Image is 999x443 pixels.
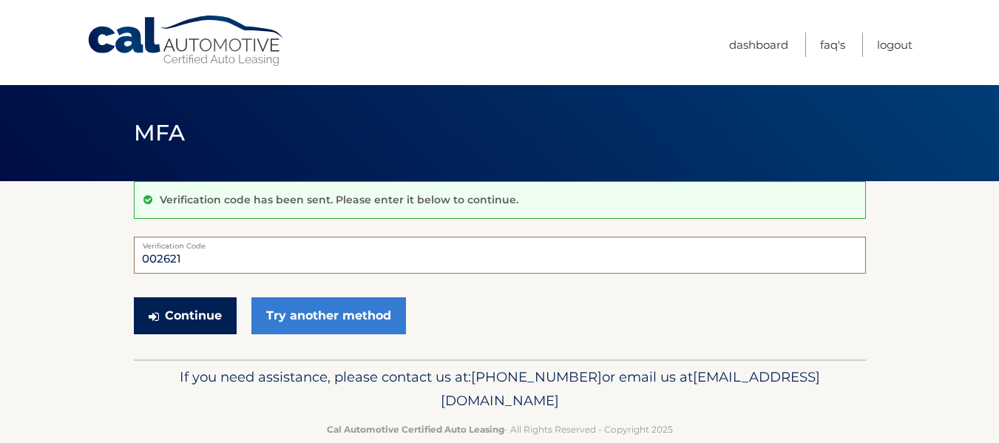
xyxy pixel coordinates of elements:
[134,237,866,248] label: Verification Code
[134,297,237,334] button: Continue
[143,365,856,413] p: If you need assistance, please contact us at: or email us at
[877,33,912,57] a: Logout
[87,15,286,67] a: Cal Automotive
[327,424,504,435] strong: Cal Automotive Certified Auto Leasing
[160,193,518,206] p: Verification code has been sent. Please enter it below to continue.
[820,33,845,57] a: FAQ's
[251,297,406,334] a: Try another method
[729,33,788,57] a: Dashboard
[134,119,186,146] span: MFA
[134,237,866,274] input: Verification Code
[471,368,602,385] span: [PHONE_NUMBER]
[441,368,820,409] span: [EMAIL_ADDRESS][DOMAIN_NAME]
[143,422,856,437] p: - All Rights Reserved - Copyright 2025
